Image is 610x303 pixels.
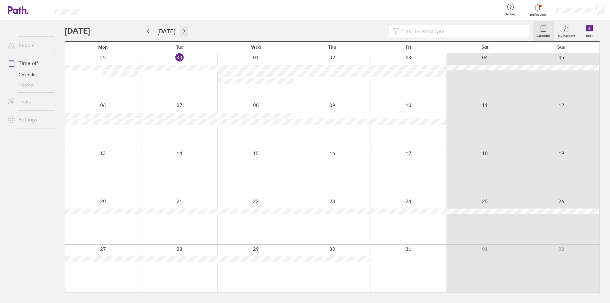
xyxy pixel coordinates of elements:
a: Time off [3,57,54,70]
a: Notifications [527,3,548,17]
a: Tools [3,95,54,108]
span: Fri [406,45,411,50]
a: My holidays [554,21,579,41]
input: Filter by employee [399,25,525,37]
label: My holidays [554,32,579,38]
span: Get help [500,12,521,16]
span: Mon [98,45,108,50]
a: Book [579,21,600,41]
span: Thu [328,45,336,50]
span: Tue [176,45,183,50]
button: [DATE] [152,26,180,37]
span: Sun [557,45,566,50]
label: Calendar [533,32,554,38]
span: Wed [251,45,261,50]
label: Book [582,32,597,38]
a: History [3,80,54,90]
a: Settings [3,113,54,126]
a: Calendar [533,21,554,41]
a: Calendar [3,70,54,80]
span: Notifications [527,13,548,17]
span: Sat [481,45,488,50]
a: People [3,39,54,52]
